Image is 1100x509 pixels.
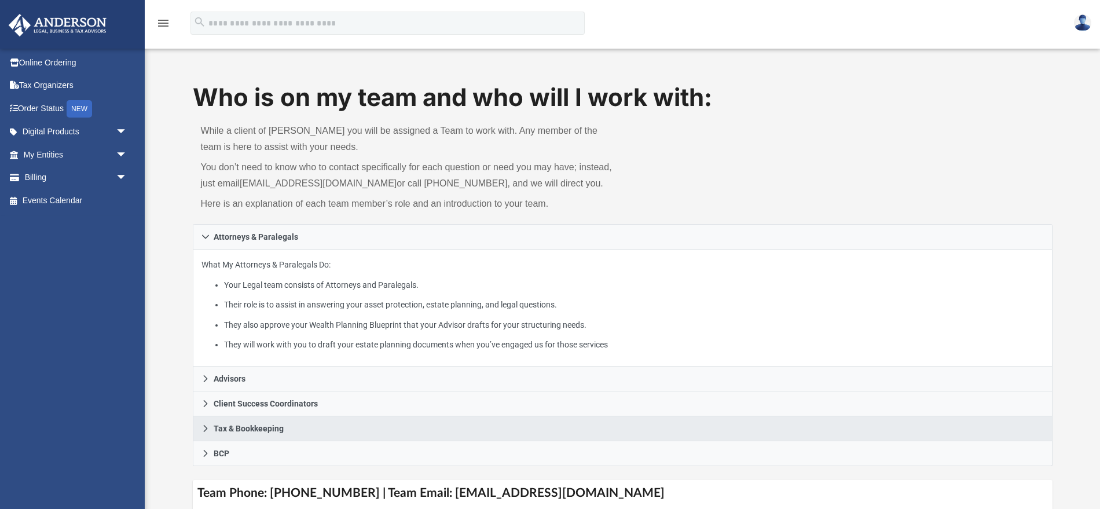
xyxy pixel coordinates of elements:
[8,143,145,166] a: My Entitiesarrow_drop_down
[156,16,170,30] i: menu
[116,166,139,190] span: arrow_drop_down
[201,196,615,212] p: Here is an explanation of each team member’s role and an introduction to your team.
[67,100,92,118] div: NEW
[193,416,1053,441] a: Tax & Bookkeeping
[214,233,298,241] span: Attorneys & Paralegals
[8,97,145,120] a: Order StatusNEW
[193,16,206,28] i: search
[8,166,145,189] a: Billingarrow_drop_down
[201,159,615,192] p: You don’t need to know who to contact specifically for each question or need you may have; instea...
[214,400,318,408] span: Client Success Coordinators
[8,51,145,74] a: Online Ordering
[156,22,170,30] a: menu
[214,424,284,433] span: Tax & Bookkeeping
[1074,14,1091,31] img: User Pic
[224,278,1044,292] li: Your Legal team consists of Attorneys and Paralegals.
[214,375,245,383] span: Advisors
[201,258,1044,352] p: What My Attorneys & Paralegals Do:
[8,189,145,212] a: Events Calendar
[193,367,1053,391] a: Advisors
[193,480,1053,506] h4: Team Phone: [PHONE_NUMBER] | Team Email: [EMAIL_ADDRESS][DOMAIN_NAME]
[193,391,1053,416] a: Client Success Coordinators
[5,14,110,36] img: Anderson Advisors Platinum Portal
[214,449,229,457] span: BCP
[193,80,1053,115] h1: Who is on my team and who will I work with:
[193,250,1053,367] div: Attorneys & Paralegals
[8,74,145,97] a: Tax Organizers
[116,143,139,167] span: arrow_drop_down
[201,123,615,155] p: While a client of [PERSON_NAME] you will be assigned a Team to work with. Any member of the team ...
[193,441,1053,466] a: BCP
[193,224,1053,250] a: Attorneys & Paralegals
[224,298,1044,312] li: Their role is to assist in answering your asset protection, estate planning, and legal questions.
[224,338,1044,352] li: They will work with you to draft your estate planning documents when you’ve engaged us for those ...
[116,120,139,144] span: arrow_drop_down
[240,178,397,188] a: [EMAIL_ADDRESS][DOMAIN_NAME]
[8,120,145,144] a: Digital Productsarrow_drop_down
[224,318,1044,332] li: They also approve your Wealth Planning Blueprint that your Advisor drafts for your structuring ne...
